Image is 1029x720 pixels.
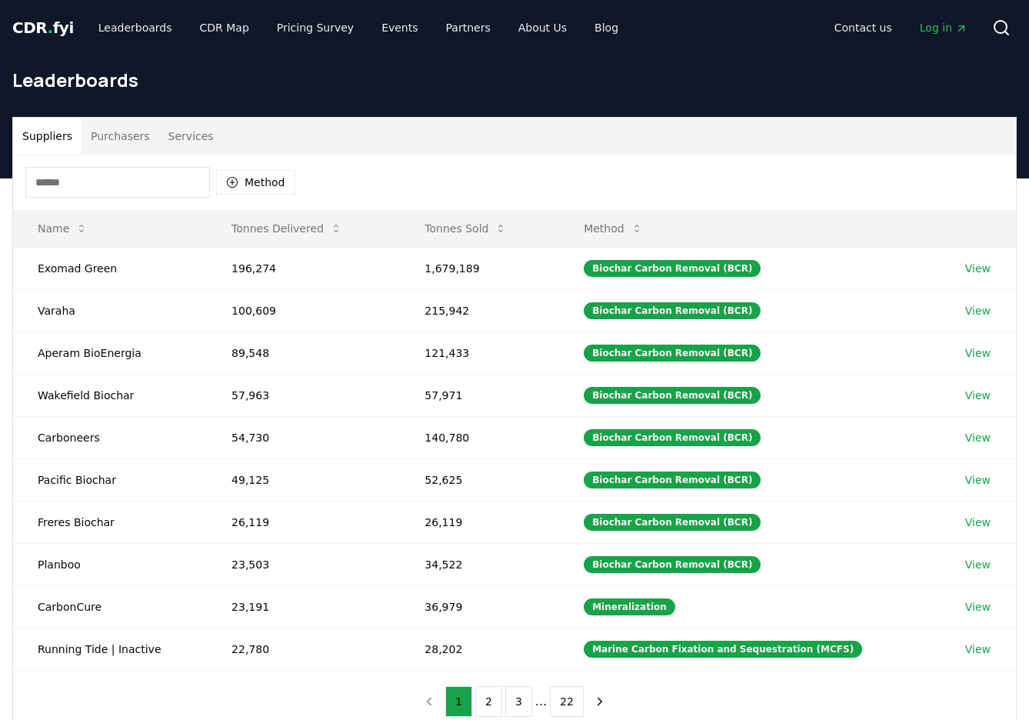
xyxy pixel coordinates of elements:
button: Services [159,118,223,155]
a: View [965,472,991,488]
nav: Main [822,14,980,42]
td: 23,191 [207,585,400,628]
a: Log in [907,14,980,42]
a: CDR Map [188,14,261,42]
button: Method [571,213,655,244]
a: Contact us [822,14,904,42]
td: Wakefield Biochar [13,374,207,416]
div: Biochar Carbon Removal (BCR) [584,302,761,319]
a: Pricing Survey [265,14,366,42]
td: 89,548 [207,332,400,374]
button: Tonnes Delivered [219,213,355,244]
a: View [965,388,991,403]
div: Biochar Carbon Removal (BCR) [584,429,761,446]
button: 1 [445,686,472,717]
td: 26,119 [400,501,559,543]
td: 57,971 [400,374,559,416]
div: Biochar Carbon Removal (BCR) [584,472,761,488]
td: Carboneers [13,416,207,458]
div: Mineralization [584,598,675,615]
a: Partners [434,14,503,42]
div: Biochar Carbon Removal (BCR) [584,345,761,362]
button: 22 [550,686,584,717]
td: 52,625 [400,458,559,501]
span: Log in [920,20,967,35]
td: 215,942 [400,289,559,332]
td: 49,125 [207,458,400,501]
div: Biochar Carbon Removal (BCR) [584,514,761,531]
td: 28,202 [400,628,559,670]
button: Name [25,213,100,244]
td: Exomad Green [13,247,207,289]
div: Biochar Carbon Removal (BCR) [584,556,761,573]
button: 3 [505,686,532,717]
a: View [965,642,991,657]
a: View [965,430,991,445]
td: Aperam BioEnergia [13,332,207,374]
span: . [48,18,53,37]
td: Varaha [13,289,207,332]
div: Biochar Carbon Removal (BCR) [584,260,761,277]
a: Events [369,14,430,42]
button: 2 [475,686,502,717]
a: View [965,303,991,318]
li: ... [535,692,547,711]
button: Purchasers [82,118,159,155]
td: 26,119 [207,501,400,543]
span: CDR fyi [12,18,74,37]
div: Biochar Carbon Removal (BCR) [584,387,761,404]
td: 140,780 [400,416,559,458]
a: View [965,345,991,361]
td: 57,963 [207,374,400,416]
td: Running Tide | Inactive [13,628,207,670]
td: 34,522 [400,543,559,585]
td: 36,979 [400,585,559,628]
a: About Us [506,14,579,42]
a: CDR.fyi [12,17,74,38]
td: 22,780 [207,628,400,670]
button: Tonnes Sold [412,213,519,244]
h1: Leaderboards [12,68,1017,92]
td: 196,274 [207,247,400,289]
a: View [965,261,991,276]
td: Planboo [13,543,207,585]
td: 54,730 [207,416,400,458]
td: 100,609 [207,289,400,332]
td: CarbonCure [13,585,207,628]
button: next page [587,686,613,717]
a: Leaderboards [86,14,185,42]
button: Suppliers [13,118,82,155]
td: Freres Biochar [13,501,207,543]
td: 121,433 [400,332,559,374]
nav: Main [86,14,631,42]
td: 1,679,189 [400,247,559,289]
td: 23,503 [207,543,400,585]
button: Method [216,170,295,195]
a: Blog [582,14,631,42]
div: Marine Carbon Fixation and Sequestration (MCFS) [584,641,862,658]
a: View [965,515,991,530]
td: Pacific Biochar [13,458,207,501]
a: View [965,557,991,572]
a: View [965,599,991,615]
